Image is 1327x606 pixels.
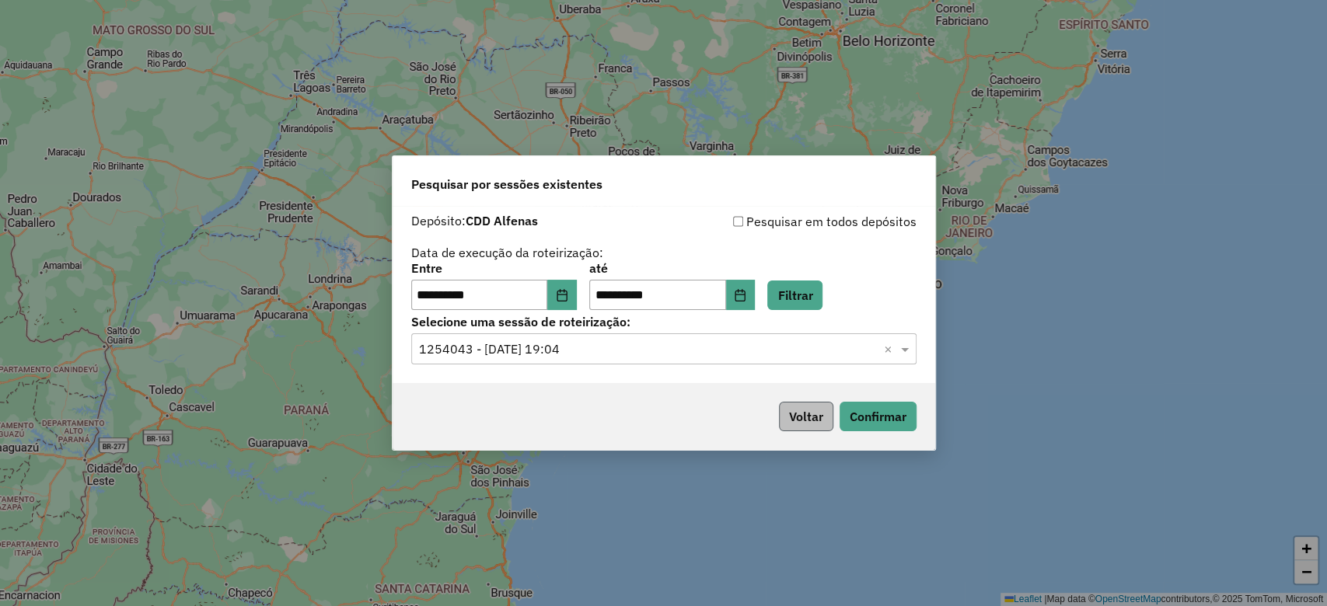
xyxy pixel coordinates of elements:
[840,402,917,431] button: Confirmar
[411,243,603,262] label: Data de execução da roteirização:
[466,213,538,228] strong: CDD Alfenas
[411,175,602,193] span: Pesquisar por sessões existentes
[547,280,577,311] button: Choose Date
[779,402,833,431] button: Voltar
[767,280,822,310] button: Filtrar
[411,259,577,277] label: Entre
[589,259,755,277] label: até
[411,312,917,331] label: Selecione uma sessão de roteirização:
[726,280,756,311] button: Choose Date
[884,340,897,358] span: Clear all
[411,211,538,230] label: Depósito:
[664,212,917,231] div: Pesquisar em todos depósitos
